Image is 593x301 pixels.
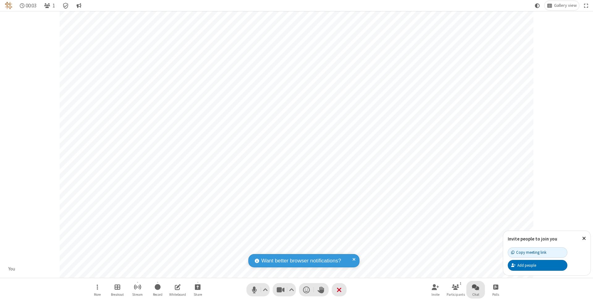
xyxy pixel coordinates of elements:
img: QA Selenium DO NOT DELETE OR CHANGE [5,2,12,9]
span: Breakout [111,293,124,296]
button: Open participant list [41,1,57,10]
div: Timer [17,1,39,10]
span: 00:03 [26,3,36,9]
span: 1 [53,3,55,9]
button: Change layout [545,1,579,10]
span: More [94,293,101,296]
button: Send a reaction [299,283,314,296]
button: Add people [508,260,567,270]
button: Fullscreen [582,1,591,10]
button: Open poll [486,281,505,299]
span: Gallery view [554,3,577,8]
button: Mute (⌘+Shift+A) [246,283,270,296]
button: Raise hand [314,283,329,296]
button: Open menu [88,281,107,299]
span: Stream [132,293,143,296]
button: Open participant list [446,281,465,299]
span: Chat [472,293,479,296]
button: Conversation [74,1,84,10]
span: Record [153,293,162,296]
div: Copy meeting link [511,249,546,255]
button: Manage Breakout Rooms [108,281,127,299]
span: Polls [492,293,499,296]
button: Open shared whiteboard [168,281,187,299]
div: Meeting details Encryption enabled [60,1,72,10]
span: Whiteboard [169,293,186,296]
div: 1 [458,281,463,286]
button: Using system theme [532,1,542,10]
span: Invite [431,293,439,296]
span: Participants [447,293,465,296]
button: Start streaming [128,281,147,299]
button: Invite participants (⌘+Shift+I) [426,281,445,299]
button: End or leave meeting [332,283,347,296]
span: Want better browser notifications? [261,257,341,265]
span: Share [194,293,202,296]
button: Start sharing [188,281,207,299]
button: Close popover [578,231,591,246]
button: Copy meeting link [508,247,567,258]
button: Audio settings [261,283,270,296]
div: You [6,265,18,273]
button: Stop video (⌘+Shift+V) [273,283,296,296]
button: Video setting [288,283,296,296]
button: Start recording [148,281,167,299]
button: Open chat [466,281,485,299]
label: Invite people to join you [508,236,557,242]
